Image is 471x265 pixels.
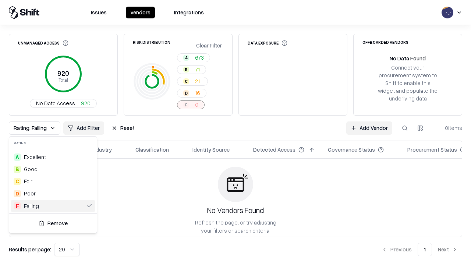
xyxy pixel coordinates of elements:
div: F [14,202,21,209]
div: Suggestions [9,149,97,213]
span: Good [24,165,38,173]
div: Failing [24,202,39,210]
span: Excellent [24,153,46,161]
div: B [14,166,21,173]
div: Poor [24,190,36,197]
div: D [14,190,21,197]
span: Fair [24,177,32,185]
div: A [14,153,21,161]
div: Rating [9,137,97,149]
div: C [14,178,21,185]
button: Remove [12,217,94,230]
